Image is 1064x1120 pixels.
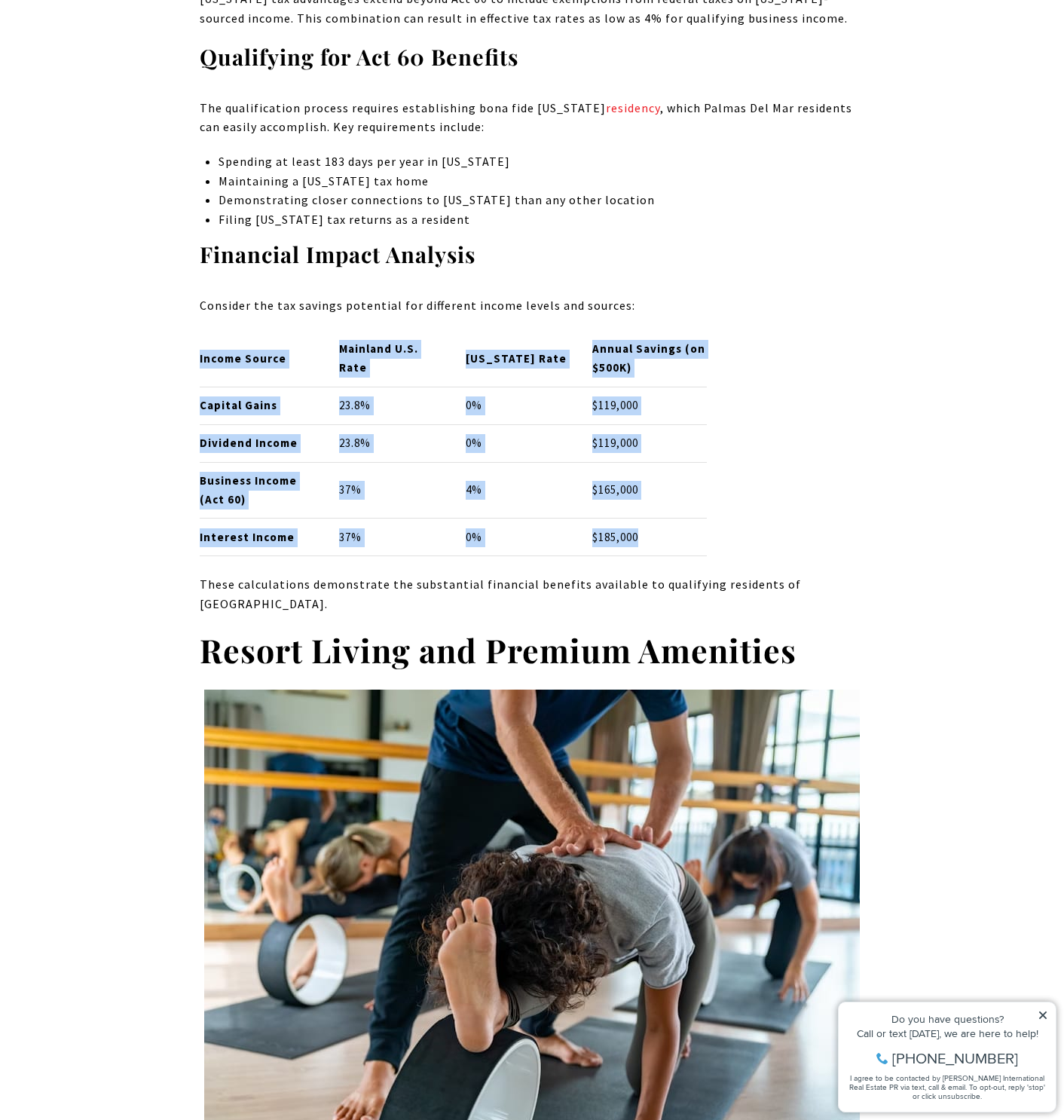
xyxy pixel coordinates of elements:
p: 0% [466,396,567,415]
p: Income Source [200,350,314,369]
p: Consider the tax savings potential for different income levels and sources: [200,296,864,316]
p: Spending at least 183 days per year in [US_STATE] [219,152,864,172]
p: 37% [339,528,441,547]
p: $119,000 [592,396,707,415]
strong: Financial Impact Analysis [200,240,475,268]
p: 0% [466,434,567,453]
p: $185,000 [592,528,707,547]
strong: Capital Gains [200,398,277,412]
p: These calculations demonstrate the substantial financial benefits available to qualifying residen... [200,575,864,614]
p: $165,000 [592,481,707,500]
iframe: bss-luxurypresence [754,15,1049,243]
p: 4% [466,481,567,500]
p: The qualification process requires establishing bona fide [US_STATE] , which Palmas Del Mar resid... [200,99,864,137]
div: Do you have questions? [16,34,218,44]
p: Filing [US_STATE] tax returns as a resident [219,210,864,230]
span: [PHONE_NUMBER] [62,71,188,86]
div: Call or text [DATE], we are here to help! [16,48,218,59]
p: Maintaining a [US_STATE] tax home [219,172,864,191]
p: 0% [466,528,567,547]
p: $119,000 [592,434,707,453]
p: [US_STATE] Rate [466,350,567,369]
span: I agree to be contacted by [PERSON_NAME] International Real Estate PR via text, call & email. To ... [19,93,215,121]
strong: Business Income (Act 60) [200,473,297,506]
strong: Dividend Income [200,436,298,450]
p: 23.8% [339,396,441,415]
p: Mainland U.S. Rate [339,340,441,378]
p: Annual Savings (on $500K) [592,340,707,378]
strong: Qualifying for Act 60 Benefits [200,42,518,71]
p: 23.8% [339,434,441,453]
a: residency - open in a new tab [606,100,660,115]
p: Demonstrating closer connections to [US_STATE] than any other location [219,191,864,210]
strong: Interest Income [200,530,295,544]
strong: Resort Living and Premium Amenities [200,628,796,672]
p: 37% [339,481,441,500]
